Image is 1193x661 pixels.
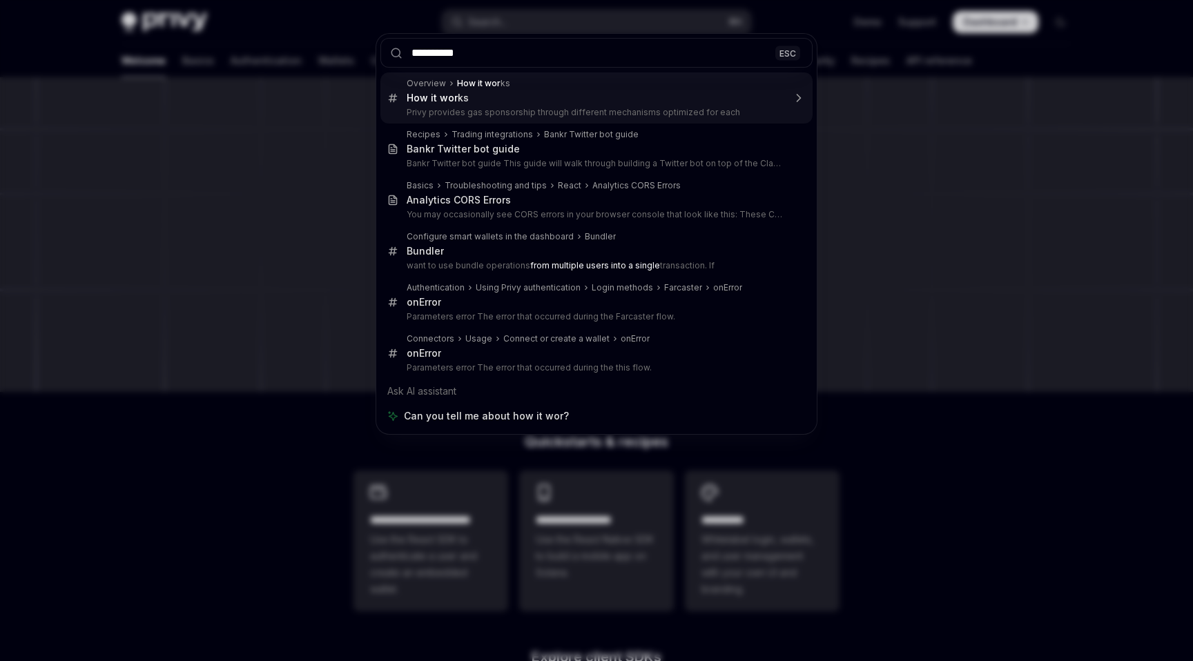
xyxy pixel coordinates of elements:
b: from multiple users into a single [530,260,660,270]
div: Recipes [407,129,440,140]
p: Parameters error The error that occurred during the this flow. [407,362,784,373]
p: want to use bundle operations transaction. If [407,260,784,271]
div: Overview [407,78,446,89]
div: Bankr Twitter bot guide [407,143,520,155]
div: onError [713,282,742,293]
div: ks [407,92,469,104]
div: Analytics CORS Errors [592,180,681,191]
div: Basics [407,180,434,191]
div: Troubleshooting and tips [445,180,547,191]
div: onError [407,347,441,359]
p: You may occasionally see CORS errors in your browser console that look like this: These CORS errors [407,209,784,220]
div: Farcaster [664,282,702,293]
div: onError [621,333,650,344]
div: Connect or create a wallet [503,333,610,344]
span: Can you tell me about how it wor? [404,409,569,423]
div: Configure smart wallets in the dashboard [407,231,574,242]
div: Trading integrations [452,129,533,140]
p: Bankr Twitter bot guide This guide will walk through building a Twitter bot on top of the Clanker pr [407,158,784,169]
p: Privy provides gas sponsorship through different mechanisms optimized for each [407,107,784,118]
b: How it wor [457,78,501,88]
div: Connectors [407,333,454,344]
p: Parameters error The error that occurred during the Farcaster flow. [407,311,784,322]
b: How it wor [407,92,458,103]
div: React [558,180,581,191]
div: Bundler [407,245,444,257]
div: Analytics CORS Errors [407,194,511,206]
div: ks [457,78,510,89]
div: Bundler [585,231,616,242]
div: Usage [465,333,492,344]
div: ESC [775,46,800,60]
div: Ask AI assistant [380,379,813,404]
div: Authentication [407,282,465,293]
div: Login methods [592,282,653,293]
div: Bankr Twitter bot guide [544,129,639,140]
div: Using Privy authentication [476,282,581,293]
div: onError [407,296,441,308]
